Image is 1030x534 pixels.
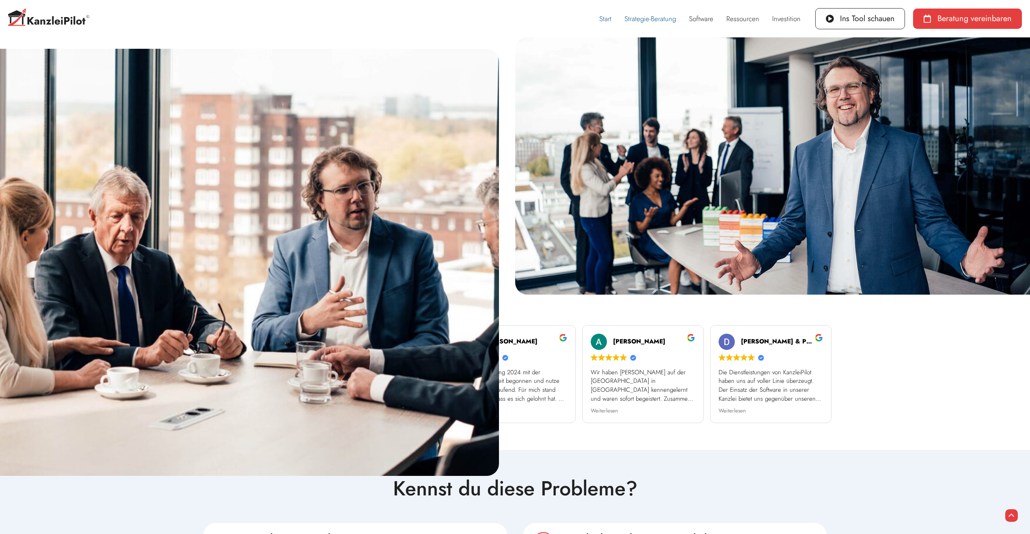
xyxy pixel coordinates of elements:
[840,15,894,23] span: Ins Tool schauen
[605,354,612,361] img: Google
[719,334,735,350] img: Diekmann & Partner mbB Steuerberatungsgesellschaft profile picture
[733,354,740,361] img: Google
[719,368,823,404] div: Die Dienstleistungen von KanzleiPilot haben uns auf voller Linie überzeugt. Der Einsatz der Softw...
[748,354,755,361] img: Google
[593,9,807,28] nav: Menü
[913,9,1022,29] a: Beratung vereinbaren
[726,354,733,361] img: Google
[720,9,766,28] a: Ressourcen
[719,407,746,415] span: Weiterlesen
[598,354,605,361] img: Google
[682,9,720,28] a: Software
[618,9,682,28] a: Strategie-Beratung
[620,354,627,361] img: Google
[613,354,620,361] img: Google
[8,9,89,28] img: Kanzleipilot-Logo-C
[937,15,1012,23] span: Beratung vereinbaren
[199,478,831,499] div: Kennst du diese Probleme?
[719,354,726,361] img: Google
[815,8,905,29] a: Ins Tool schauen
[591,354,598,361] img: Google
[613,337,695,346] div: [PERSON_NAME]
[591,407,618,415] span: Weiterlesen
[485,337,567,346] div: [PERSON_NAME]
[741,354,747,361] img: Google
[766,9,807,28] a: Investition
[591,334,607,350] img: Andrea Wilhelm profile picture
[463,368,567,404] div: Ich habe Anfang 2024 mit der Zusammenarbeit begonnen und nutze die Software laufend. Für mich sta...
[741,337,823,346] div: [PERSON_NAME] & Partner mbB Steuerberatungsgesellschaft
[591,368,695,404] div: Wir haben [PERSON_NAME] auf der [GEOGRAPHIC_DATA] in [GEOGRAPHIC_DATA] kennengelernt und waren so...
[593,9,618,28] a: Start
